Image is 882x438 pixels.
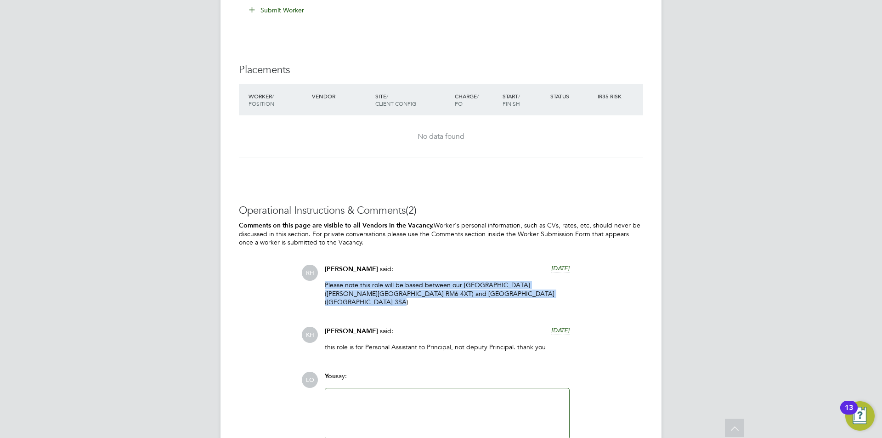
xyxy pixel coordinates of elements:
[845,408,853,420] div: 13
[551,326,570,334] span: [DATE]
[551,264,570,272] span: [DATE]
[500,88,548,112] div: Start
[325,281,570,306] p: Please note this role will be based between our [GEOGRAPHIC_DATA] ([PERSON_NAME][GEOGRAPHIC_DATA]...
[310,88,373,104] div: Vendor
[248,132,634,142] div: No data found
[452,88,500,112] div: Charge
[595,88,627,104] div: IR35 Risk
[325,372,336,380] span: You
[503,92,520,107] span: / Finish
[239,222,434,229] b: Comments on this page are visible to all Vendors in the Vacancy.
[406,204,417,216] span: (2)
[325,343,570,351] p: this role is for Personal Assistant to Principal, not deputy Principal. thank you
[325,327,378,335] span: [PERSON_NAME]
[325,265,378,273] span: [PERSON_NAME]
[380,327,393,335] span: said:
[380,265,393,273] span: said:
[548,88,596,104] div: Status
[302,372,318,388] span: LO
[373,88,452,112] div: Site
[325,372,570,388] div: say:
[302,327,318,343] span: KH
[375,92,416,107] span: / Client Config
[243,3,311,17] button: Submit Worker
[246,88,310,112] div: Worker
[845,401,875,431] button: Open Resource Center, 13 new notifications
[249,92,274,107] span: / Position
[239,221,643,247] p: Worker's personal information, such as CVs, rates, etc, should never be discussed in this section...
[239,63,643,77] h3: Placements
[239,204,643,217] h3: Operational Instructions & Comments
[455,92,479,107] span: / PO
[302,265,318,281] span: RH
